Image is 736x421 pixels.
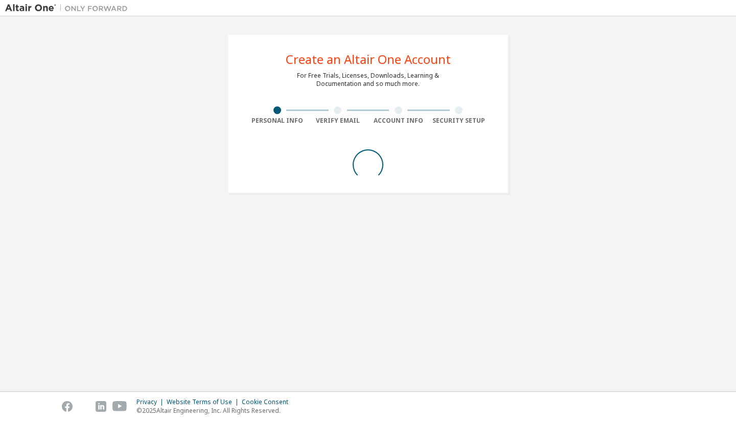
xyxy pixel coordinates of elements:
[5,3,133,13] img: Altair One
[429,117,490,125] div: Security Setup
[308,117,369,125] div: Verify Email
[297,72,439,88] div: For Free Trials, Licenses, Downloads, Learning & Documentation and so much more.
[368,117,429,125] div: Account Info
[286,53,451,65] div: Create an Altair One Account
[247,117,308,125] div: Personal Info
[62,401,73,412] img: facebook.svg
[136,406,294,415] p: © 2025 Altair Engineering, Inc. All Rights Reserved.
[96,401,106,412] img: linkedin.svg
[136,398,167,406] div: Privacy
[242,398,294,406] div: Cookie Consent
[167,398,242,406] div: Website Terms of Use
[112,401,127,412] img: youtube.svg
